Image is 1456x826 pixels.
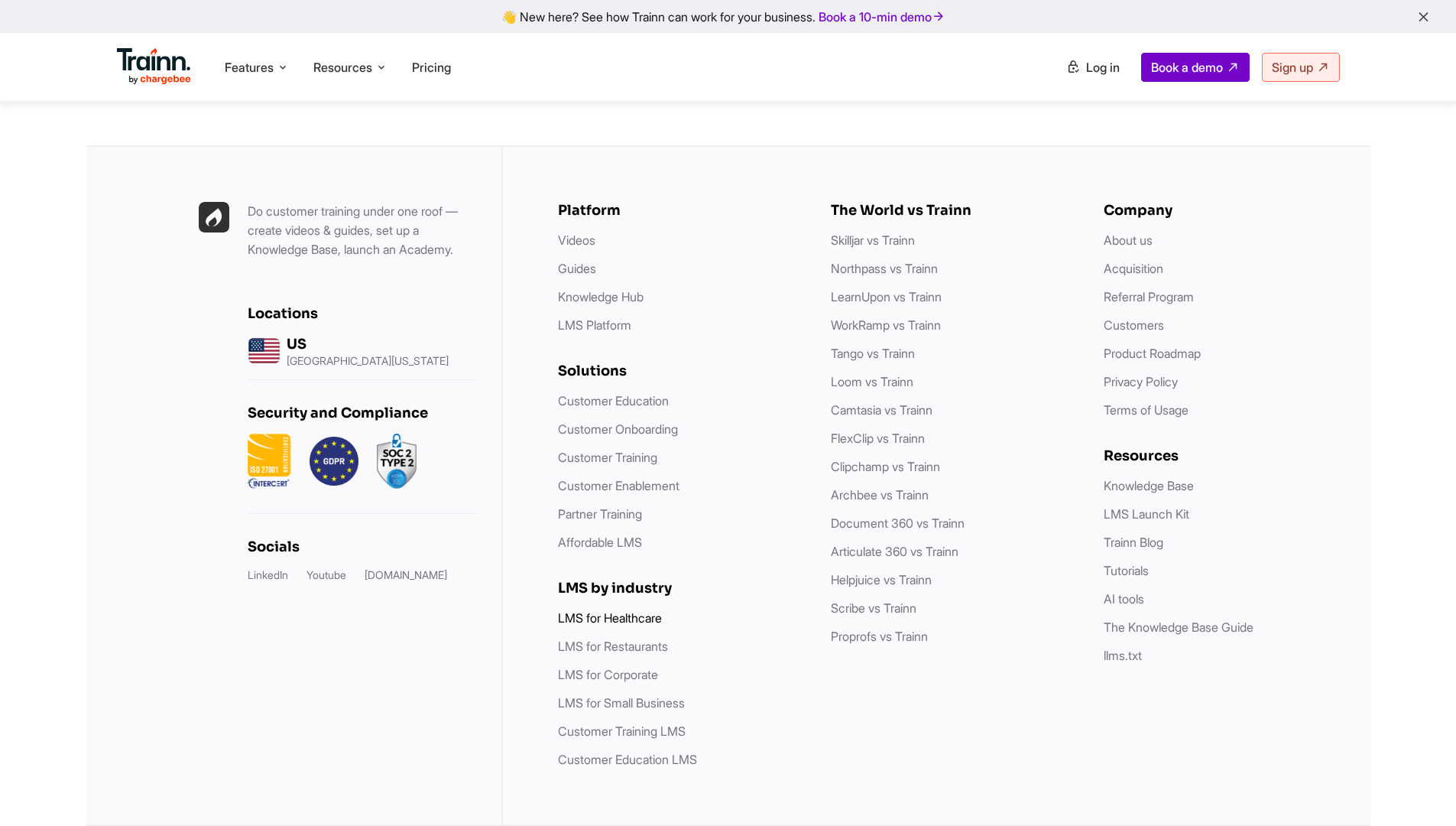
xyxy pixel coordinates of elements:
[831,600,916,616] a: Scribe vs Trainn
[831,233,915,248] a: Skilljar vs Trainn
[558,363,800,379] div: Solutions
[558,233,595,248] a: Videos
[248,405,477,421] div: Security and Compliance
[1151,60,1223,75] span: Book a demo
[1086,60,1120,75] span: Log in
[225,59,274,76] span: Features
[831,459,940,474] a: Clipchamp vs Trainn
[558,667,658,682] a: LMS for Corporate
[558,639,668,654] a: LMS for Restaurants
[1057,54,1129,81] a: Log in
[1272,60,1313,75] span: Sign up
[365,567,447,583] a: [DOMAIN_NAME]
[1104,402,1188,418] a: Terms of Usage
[248,305,477,322] div: Locations
[831,261,938,276] a: Northpass vs Trainn
[831,402,932,418] a: Camtasia vs Trainn
[558,506,642,522] a: Partner Training
[558,421,678,437] a: Customer Onboarding
[1104,648,1142,663] a: llms.txt
[558,261,596,276] a: Guides
[558,317,631,333] a: LMS Platform
[831,487,929,502] a: Archbee vs Trainn
[558,752,697,767] a: Customer Education LMS
[831,544,958,559] a: Articulate 360 vs Trainn
[117,48,192,85] img: Trainn Logo
[831,431,925,446] a: FlexClip vs Trainn
[1104,447,1346,464] div: Resources
[248,334,280,367] img: us headquarters
[831,202,1073,219] div: The World vs Trainn
[313,59,372,76] span: Resources
[1380,753,1456,826] iframe: Chat Widget
[831,289,942,304] a: LearnUpon vs Trainn
[1104,289,1194,304] a: Referral Program
[1104,202,1346,219] div: Company
[287,336,449,353] div: US
[831,374,913,389] a: Loom vs Trainn
[558,610,662,626] a: LMS for Healthcare
[558,724,686,739] a: Customer Training LMS
[199,202,229,233] img: Trainn | everything under one roof
[1104,317,1164,333] a: Customers
[9,9,1447,24] div: 👋 New here? See how Trainn can work for your business.
[248,538,477,555] div: Socials
[287,356,449,366] p: [GEOGRAPHIC_DATA][US_STATE]
[1262,53,1340,82] a: Sign up
[1104,619,1253,635] a: The Knowledge Base Guide
[1104,374,1178,389] a: Privacy Policy
[248,434,291,489] img: ISO
[1104,233,1153,248] a: About us
[306,567,346,583] a: Youtube
[1104,591,1144,606] a: AI tools
[412,60,451,75] a: Pricing
[816,6,949,28] a: Book a 10-min demo
[558,695,685,711] a: LMS for Small Business
[1104,535,1163,550] a: Trainn Blog
[558,450,657,465] a: Customer Training
[831,346,915,361] a: Tango vs Trainn
[558,478,679,493] a: Customer Enablement
[831,317,941,333] a: WorkRamp vs Trainn
[558,580,800,597] div: LMS by industry
[1141,53,1250,82] a: Book a demo
[558,289,644,304] a: Knowledge Hub
[831,515,965,531] a: Document 360 vs Trainn
[558,202,800,219] div: Platform
[1104,346,1201,361] a: Product Roadmap
[248,567,288,583] a: LinkedIn
[831,572,932,587] a: Helpjuice vs Trainn
[558,393,669,408] a: Customer Education
[377,434,417,489] img: soc2
[248,202,477,259] p: Do customer training under one roof — create videos & guides, set up a Knowledge Base, launch an ...
[1104,261,1163,276] a: Acquisition
[558,535,642,550] a: Affordable LMS
[1104,506,1189,522] a: LMS Launch Kit
[1104,563,1149,578] a: Tutorials
[1104,478,1194,493] a: Knowledge Base
[831,629,928,644] a: Proprofs vs Trainn
[310,434,358,489] img: GDPR.png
